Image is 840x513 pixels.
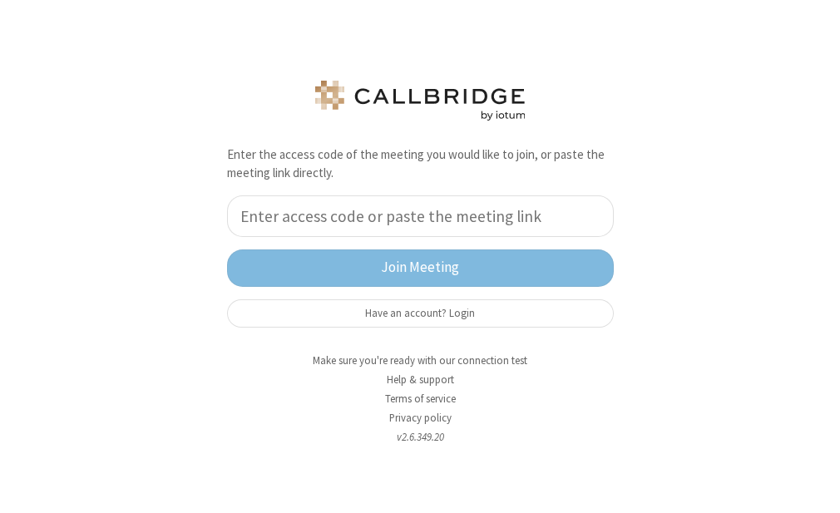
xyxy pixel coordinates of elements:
li: v2.6.349.20 [215,429,626,445]
a: Terms of service [385,392,456,406]
a: Help & support [387,372,454,387]
button: Join Meeting [227,249,614,287]
input: Enter access code or paste the meeting link [227,195,614,237]
img: logo.png [312,81,528,121]
p: Enter the access code of the meeting you would like to join, or paste the meeting link directly. [227,146,614,183]
a: Privacy policy [389,411,452,425]
a: Make sure you're ready with our connection test [313,353,527,367]
button: Have an account? Login [227,299,614,328]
